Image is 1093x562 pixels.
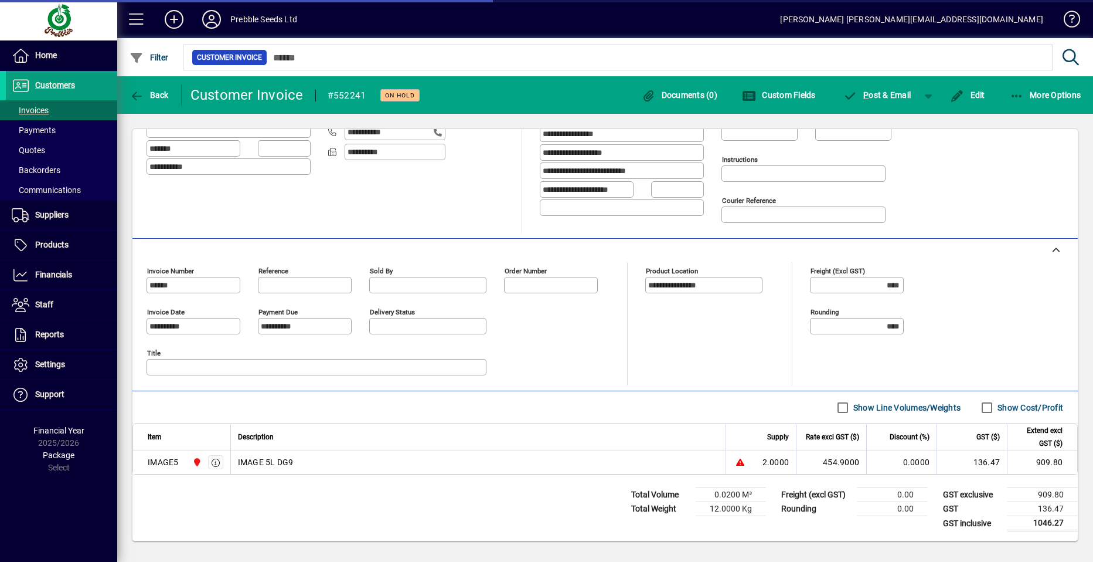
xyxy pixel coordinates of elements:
[646,267,698,275] mat-label: Product location
[147,267,194,275] mat-label: Invoice number
[117,84,182,106] app-page-header-button: Back
[190,86,304,104] div: Customer Invoice
[197,52,262,63] span: Customer Invoice
[806,431,859,443] span: Rate excl GST ($)
[147,308,185,316] mat-label: Invoice date
[6,231,117,260] a: Products
[1007,502,1078,516] td: 136.47
[857,488,928,502] td: 0.00
[35,210,69,219] span: Suppliers
[370,267,393,275] mat-label: Sold by
[843,90,911,100] span: ost & Email
[35,240,69,249] span: Products
[6,320,117,350] a: Reports
[148,431,162,443] span: Item
[995,402,1063,414] label: Show Cost/Profit
[739,84,819,106] button: Custom Fields
[238,456,294,468] span: IMAGE 5L DG9
[12,165,60,175] span: Backorders
[6,290,117,320] a: Staff
[767,431,789,443] span: Supply
[35,300,53,309] span: Staff
[193,9,230,30] button: Profile
[6,41,117,70] a: Home
[6,140,117,160] a: Quotes
[722,197,776,205] mat-label: Courier Reference
[148,456,179,468] div: IMAGE5
[937,488,1007,502] td: GST exclusive
[258,308,298,316] mat-label: Payment due
[505,267,547,275] mat-label: Order number
[1055,2,1078,40] a: Knowledge Base
[6,201,117,230] a: Suppliers
[625,488,696,502] td: Total Volume
[12,106,49,115] span: Invoices
[6,380,117,409] a: Support
[328,86,366,105] div: #552241
[1007,451,1077,474] td: 909.80
[6,100,117,120] a: Invoices
[43,451,74,460] span: Package
[1010,90,1081,100] span: More Options
[937,516,1007,531] td: GST inclusive
[130,53,169,62] span: Filter
[641,90,717,100] span: Documents (0)
[6,180,117,200] a: Communications
[238,431,274,443] span: Description
[6,260,117,290] a: Financials
[857,502,928,516] td: 0.00
[775,502,857,516] td: Rounding
[258,267,288,275] mat-label: Reference
[35,330,64,339] span: Reports
[863,90,869,100] span: P
[155,9,193,30] button: Add
[130,90,169,100] span: Back
[230,10,297,29] div: Prebble Seeds Ltd
[370,308,415,316] mat-label: Delivery status
[1007,488,1078,502] td: 909.80
[189,456,203,469] span: PALMERSTON NORTH
[33,426,84,435] span: Financial Year
[803,456,859,468] div: 454.9000
[35,80,75,90] span: Customers
[937,451,1007,474] td: 136.47
[811,308,839,316] mat-label: Rounding
[127,47,172,68] button: Filter
[1007,516,1078,531] td: 1046.27
[937,502,1007,516] td: GST
[35,390,64,399] span: Support
[866,451,937,474] td: 0.0000
[638,84,720,106] button: Documents (0)
[837,84,917,106] button: Post & Email
[1014,424,1063,450] span: Extend excl GST ($)
[762,456,789,468] span: 2.0000
[1007,84,1084,106] button: More Options
[35,50,57,60] span: Home
[12,126,56,135] span: Payments
[811,267,865,275] mat-label: Freight (excl GST)
[696,488,766,502] td: 0.0200 M³
[12,145,45,155] span: Quotes
[950,90,985,100] span: Edit
[625,502,696,516] td: Total Weight
[35,360,65,369] span: Settings
[127,84,172,106] button: Back
[780,10,1043,29] div: [PERSON_NAME] [PERSON_NAME][EMAIL_ADDRESS][DOMAIN_NAME]
[775,488,857,502] td: Freight (excl GST)
[385,92,415,99] span: On hold
[851,402,961,414] label: Show Line Volumes/Weights
[147,349,161,357] mat-label: Title
[35,270,72,279] span: Financials
[890,431,929,443] span: Discount (%)
[12,185,81,195] span: Communications
[976,431,1000,443] span: GST ($)
[6,350,117,380] a: Settings
[6,120,117,140] a: Payments
[6,160,117,180] a: Backorders
[722,155,758,164] mat-label: Instructions
[696,502,766,516] td: 12.0000 Kg
[742,90,816,100] span: Custom Fields
[947,84,988,106] button: Edit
